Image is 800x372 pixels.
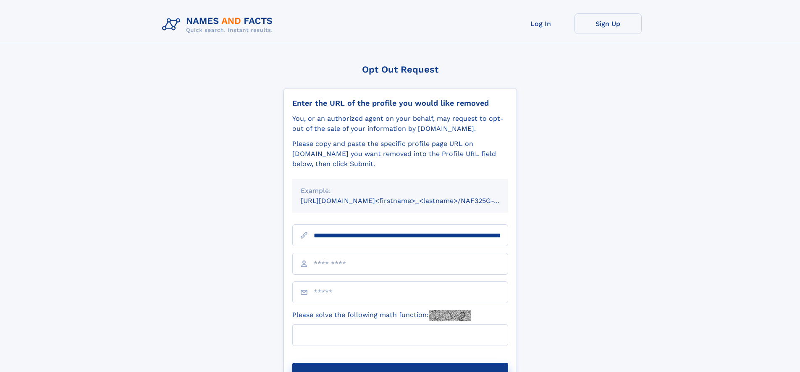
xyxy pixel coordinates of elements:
[507,13,574,34] a: Log In
[292,99,508,108] div: Enter the URL of the profile you would like removed
[159,13,280,36] img: Logo Names and Facts
[301,197,524,205] small: [URL][DOMAIN_NAME]<firstname>_<lastname>/NAF325G-xxxxxxxx
[283,64,517,75] div: Opt Out Request
[292,139,508,169] div: Please copy and paste the specific profile page URL on [DOMAIN_NAME] you want removed into the Pr...
[292,310,471,321] label: Please solve the following math function:
[301,186,500,196] div: Example:
[574,13,642,34] a: Sign Up
[292,114,508,134] div: You, or an authorized agent on your behalf, may request to opt-out of the sale of your informatio...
